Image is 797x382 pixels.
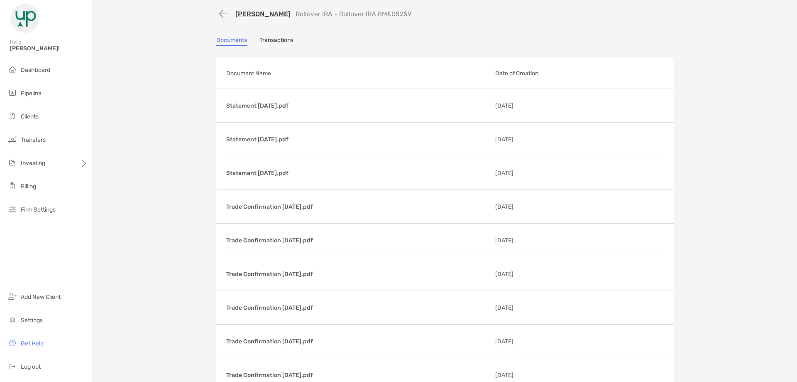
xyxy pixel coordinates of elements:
p: Document Name [226,68,489,79]
p: [DATE] [495,336,561,347]
p: Statement [DATE].pdf [226,101,489,111]
a: Transactions [259,37,293,46]
span: Investing [21,160,45,167]
span: [PERSON_NAME]! [10,45,88,52]
p: Trade Confirmation [DATE].pdf [226,370,489,380]
p: [DATE] [495,269,561,279]
p: Trade Confirmation [DATE].pdf [226,235,489,246]
p: [DATE] [495,235,561,246]
p: [DATE] [495,134,561,145]
img: add_new_client icon [7,291,17,301]
a: [PERSON_NAME] [235,10,291,18]
span: Dashboard [21,67,50,74]
img: transfers icon [7,134,17,144]
img: logout icon [7,361,17,371]
a: Documents [216,37,247,46]
img: dashboard icon [7,64,17,74]
span: Transfers [21,136,46,143]
img: clients icon [7,111,17,121]
p: [DATE] [495,303,561,313]
img: get-help icon [7,338,17,348]
span: Get Help [21,340,44,347]
p: [DATE] [495,101,561,111]
span: Billing [21,183,36,190]
p: Trade Confirmation [DATE].pdf [226,303,489,313]
img: settings icon [7,315,17,325]
span: Pipeline [21,90,42,97]
p: [DATE] [495,370,561,380]
img: pipeline icon [7,88,17,98]
p: Rollover IRA - Rollover IRA 8MK05259 [296,10,411,18]
span: Firm Settings [21,206,56,213]
p: Statement [DATE].pdf [226,134,489,145]
p: Trade Confirmation [DATE].pdf [226,202,489,212]
span: Clients [21,113,39,120]
span: Settings [21,317,43,324]
span: Log out [21,363,41,370]
p: Trade Confirmation [DATE].pdf [226,336,489,347]
span: Add New Client [21,293,61,301]
p: Trade Confirmation [DATE].pdf [226,269,489,279]
img: firm-settings icon [7,204,17,214]
p: Date of Creation [495,68,670,79]
p: Statement [DATE].pdf [226,168,489,178]
img: Zoe Logo [10,3,40,33]
img: billing icon [7,181,17,191]
p: [DATE] [495,168,561,178]
img: investing icon [7,158,17,168]
p: [DATE] [495,202,561,212]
